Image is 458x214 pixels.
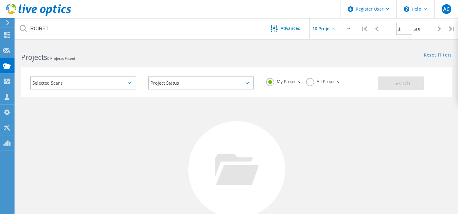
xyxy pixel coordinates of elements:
label: All Projects [306,78,339,84]
svg: \n [404,6,409,12]
span: AC [443,7,450,11]
button: Search [378,76,424,90]
div: | [358,18,371,40]
div: Selected Scans [30,76,136,89]
label: My Projects [266,78,300,84]
span: Advanced [281,26,301,31]
a: Live Optics Dashboard [6,13,71,17]
span: 0 Projects Found [47,56,75,61]
span: of 0 [414,27,420,32]
a: Reset Filters [424,53,452,58]
div: | [446,18,458,40]
span: Search [394,80,410,87]
div: Project Status [148,76,254,89]
b: Projects [21,52,47,62]
input: Search projects by name, owner, ID, company, etc [15,18,262,39]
